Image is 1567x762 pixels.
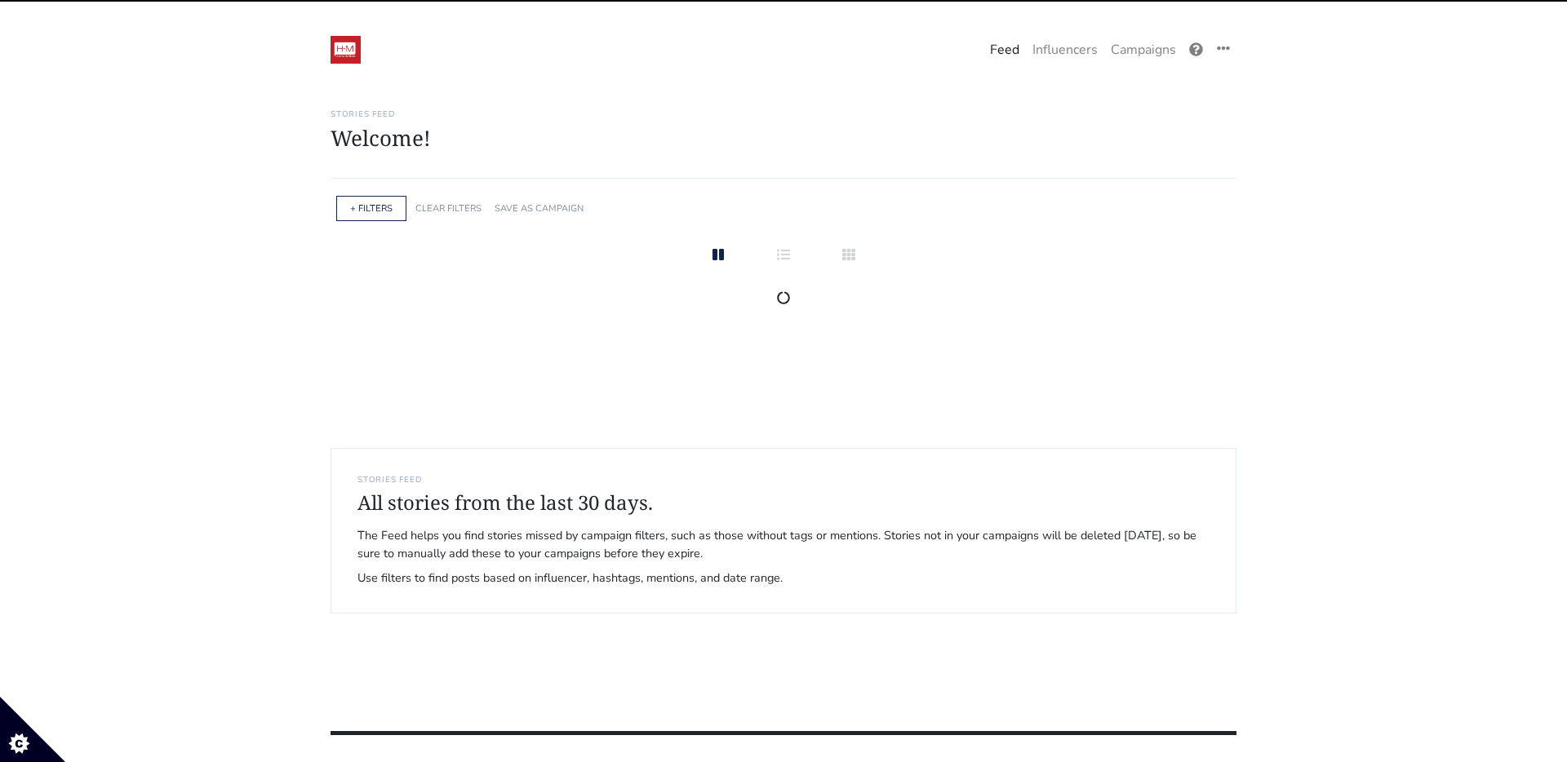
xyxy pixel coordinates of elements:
[415,202,482,215] a: CLEAR FILTERS
[357,475,1210,485] h6: STORIES FEED
[331,109,1236,119] h6: Stories Feed
[331,36,361,64] img: 19:52:48_1547236368
[331,126,1236,151] h1: Welcome!
[357,569,1210,587] span: Use filters to find posts based on influencer, hashtags, mentions, and date range.
[357,491,1210,515] h4: All stories from the last 30 days.
[357,527,1210,562] span: The Feed helps you find stories missed by campaign filters, such as those without tags or mention...
[495,202,584,215] a: SAVE AS CAMPAIGN
[350,202,393,215] a: + FILTERS
[1026,33,1104,66] a: Influencers
[1104,33,1183,66] a: Campaigns
[983,33,1026,66] a: Feed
